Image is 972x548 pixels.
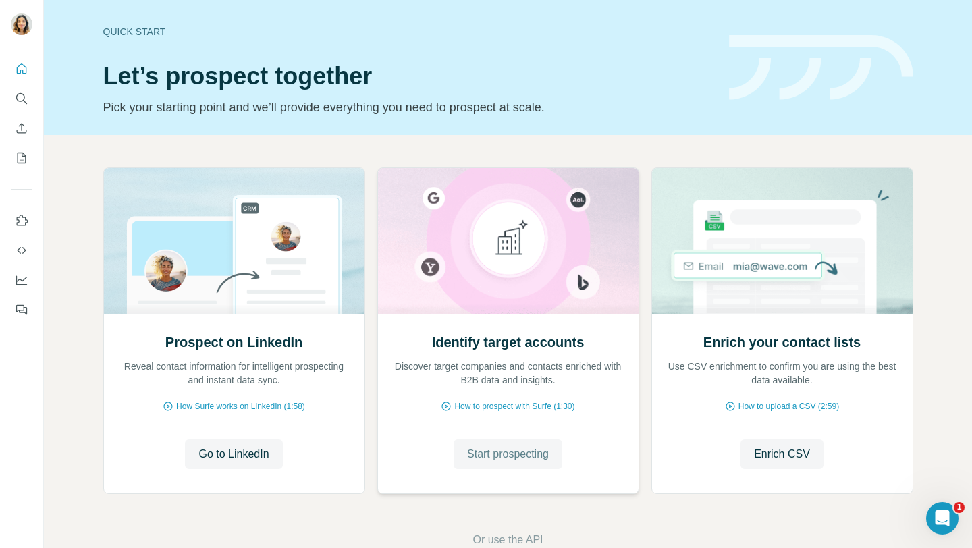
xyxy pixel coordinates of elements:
button: Go to LinkedIn [185,439,282,469]
button: Feedback [11,298,32,322]
button: Dashboard [11,268,32,292]
button: My lists [11,146,32,170]
button: Search [11,86,32,111]
iframe: Intercom live chat [926,502,959,535]
h2: Identify target accounts [432,333,585,352]
h2: Prospect on LinkedIn [165,333,302,352]
img: Prospect on LinkedIn [103,168,365,314]
span: How Surfe works on LinkedIn (1:58) [176,400,305,412]
span: 1 [954,502,965,513]
img: Enrich your contact lists [651,168,913,314]
img: Identify target accounts [377,168,639,314]
button: Use Surfe API [11,238,32,263]
button: Enrich CSV [11,116,32,140]
span: Start prospecting [467,446,549,462]
p: Use CSV enrichment to confirm you are using the best data available. [666,360,899,387]
button: Quick start [11,57,32,81]
p: Reveal contact information for intelligent prospecting and instant data sync. [117,360,351,387]
img: banner [729,35,913,101]
button: Or use the API [473,532,543,548]
div: Quick start [103,25,713,38]
span: Enrich CSV [754,446,810,462]
span: How to prospect with Surfe (1:30) [454,400,574,412]
h1: Let’s prospect together [103,63,713,90]
p: Pick your starting point and we’ll provide everything you need to prospect at scale. [103,98,713,117]
button: Use Surfe on LinkedIn [11,209,32,233]
button: Start prospecting [454,439,562,469]
img: Avatar [11,13,32,35]
p: Discover target companies and contacts enriched with B2B data and insights. [391,360,625,387]
span: Go to LinkedIn [198,446,269,462]
span: How to upload a CSV (2:59) [738,400,839,412]
h2: Enrich your contact lists [703,333,861,352]
button: Enrich CSV [740,439,823,469]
